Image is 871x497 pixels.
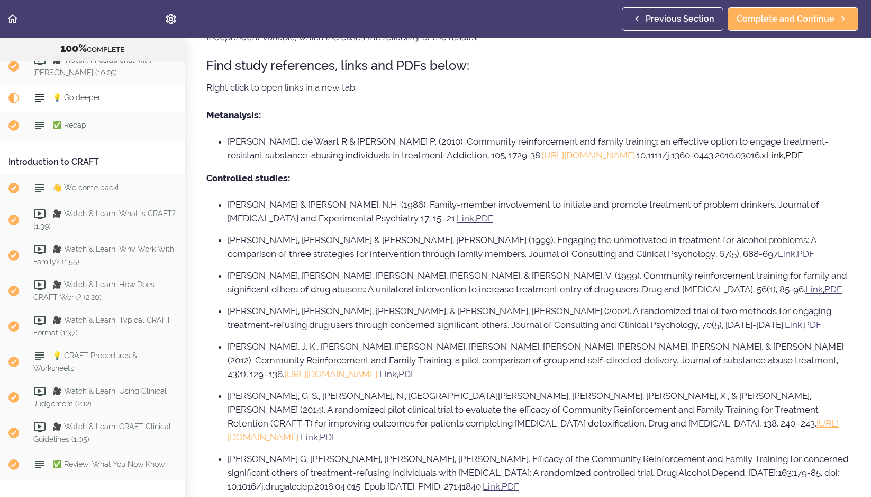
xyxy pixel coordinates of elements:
a: Link [483,481,500,492]
u: , [318,432,320,442]
svg: Back to course curriculum [6,13,19,25]
span: 🎥 Watch: Fireside chat with [PERSON_NAME] (10:25) [33,56,151,76]
a: Complete and Continue [728,7,858,31]
span: 💡 CRAFT Procedures & Worksheets [33,351,137,372]
span: 100% [60,42,87,55]
span: ✅ Review: What You Now Know [52,460,165,468]
a: PDF [797,248,814,259]
span: ✅ Recap [52,121,86,129]
li: [PERSON_NAME], G. S., [PERSON_NAME], N., [GEOGRAPHIC_DATA][PERSON_NAME], [PERSON_NAME], [PERSON_N... [228,389,850,444]
a: Link [785,319,802,330]
li: [PERSON_NAME], J. K., [PERSON_NAME], [PERSON_NAME], [PERSON_NAME], [PERSON_NAME], [PERSON_NAME], ... [228,340,850,381]
span: Complete and Continue [737,13,834,25]
span: 🎥 Watch & Learn: CRAFT Clinical Guidelines (1:05) [33,422,171,443]
span: Previous Section [646,13,714,25]
a: Link [778,248,795,259]
em: Note: A controlled clinical trial is a study that includes a comparison (control) group and is de... [206,16,820,42]
a: PDF [502,481,519,492]
span: 🎥 Watch & Learn: What Is CRAFT? (1:39) [33,209,176,230]
u: , [802,319,804,330]
a: PDF [398,369,416,379]
span: 👋 Welcome back! [52,183,119,192]
li: [PERSON_NAME], de Waart R & [PERSON_NAME] P. (2010). Community reinforcement and family training:... [228,135,850,162]
li: [PERSON_NAME], [PERSON_NAME], [PERSON_NAME], & [PERSON_NAME], [PERSON_NAME] (2002). A randomized ... [228,304,850,332]
span: 🎥 Watch & Learn: Using Clinical Judgement (2:12) [33,387,167,407]
span: 🎥 Watch & Learn: Why Work With Family? (1:55) [33,245,174,265]
span: 💡 Go deeper [52,93,101,102]
a: PDF [785,150,803,161]
a: PDF [824,284,842,295]
span: 🎥 Watch & Learn: Typical CRAFT Format (1:37) [33,316,171,336]
svg: Settings Menu [165,13,177,25]
li: [PERSON_NAME] & [PERSON_NAME], N.H. (1986). Family-member involvement to initiate and promote tre... [228,198,850,225]
p: Right click to open links in a new tab. [206,79,850,95]
u: , [784,150,785,161]
a: PDF [320,432,337,442]
u: , [795,248,797,259]
a: [URL][DOMAIN_NAME] [228,418,839,442]
a: Link [379,369,397,379]
li: [PERSON_NAME] G, [PERSON_NAME], [PERSON_NAME], [PERSON_NAME]. Efficacy of the Community Reinforce... [228,452,850,493]
a: Previous Section [622,7,723,31]
strong: Controlled studies: [206,173,290,183]
u: , [397,369,398,379]
u: , [474,213,476,224]
a: Link [766,150,784,161]
span: 🎥 Watch & Learn: How Does CRAFT Work? (2:20) [33,280,155,301]
u: , [500,481,502,492]
a: [URL][DOMAIN_NAME] [284,369,377,379]
div: COMPLETE [13,42,171,56]
a: Link [457,213,474,224]
li: [PERSON_NAME], [PERSON_NAME] & [PERSON_NAME], [PERSON_NAME] (1999). Engaging the unmotivated in t... [228,233,850,261]
a: PDF [804,319,821,330]
a: [URL][DOMAIN_NAME], [542,150,637,161]
a: PDF [476,213,493,224]
li: [PERSON_NAME], [PERSON_NAME], [PERSON_NAME], [PERSON_NAME], & [PERSON_NAME], V. (1999). Community... [228,269,850,296]
u: , [823,284,824,295]
h3: Find study references, links and PDFs below: [206,57,850,74]
a: Link [301,432,318,442]
strong: Metanalysis: [206,110,261,120]
a: Link [805,284,823,295]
